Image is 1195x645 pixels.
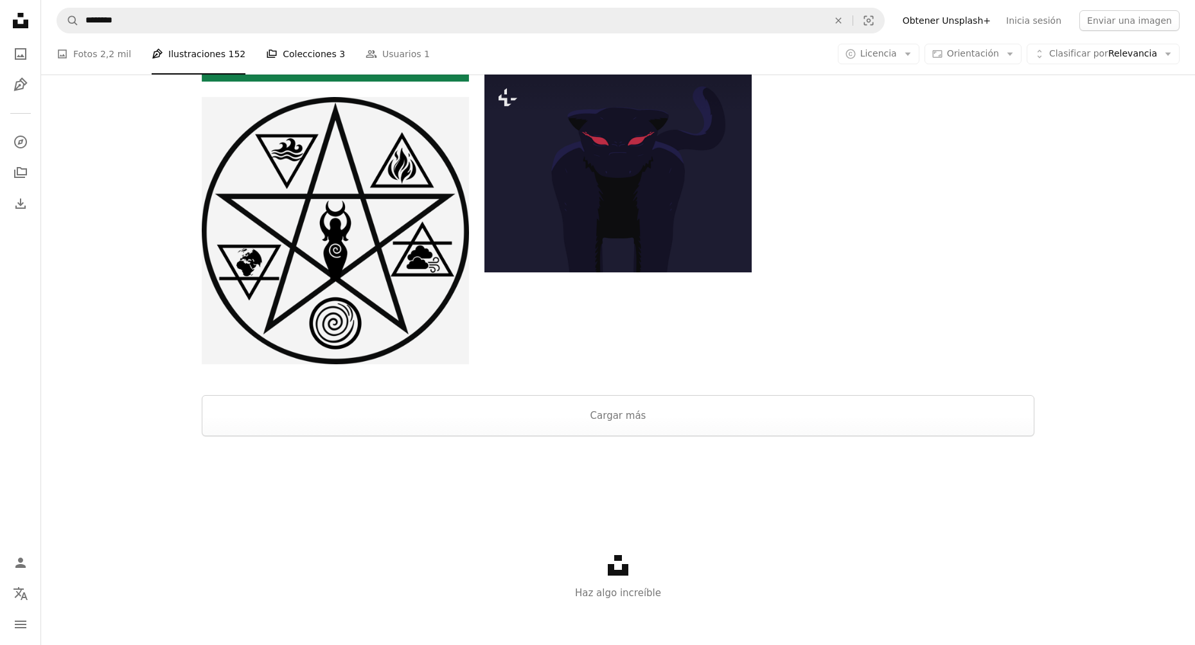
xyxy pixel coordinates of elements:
[1049,48,1157,60] span: Relevancia
[895,10,998,31] a: Obtener Unsplash+
[1079,10,1180,31] button: Enviar una imagen
[57,33,131,75] a: Fotos 2,2 mil
[8,612,33,637] button: Menú
[8,160,33,186] a: Colecciones
[339,47,345,61] span: 3
[838,44,919,64] button: Licencia
[202,97,469,364] img: Un pentagrama con elementos y una diosa.
[41,585,1195,601] p: Haz algo increíble
[8,41,33,67] a: Fotos
[100,47,131,61] span: 2,2 mil
[484,168,752,179] a: Un gato negro brilla con amenazantes ojos rojos.
[57,8,79,33] button: Buscar en Unsplash
[925,44,1022,64] button: Orientación
[366,33,430,75] a: Usuarios 1
[484,75,752,273] img: Un gato negro brilla con amenazantes ojos rojos.
[853,8,884,33] button: Búsqueda visual
[8,581,33,606] button: Idioma
[947,48,999,58] span: Orientación
[860,48,897,58] span: Licencia
[824,8,853,33] button: Borrar
[998,10,1069,31] a: Inicia sesión
[57,8,885,33] form: Encuentra imágenes en todo el sitio
[8,72,33,98] a: Ilustraciones
[8,550,33,576] a: Iniciar sesión / Registrarse
[424,47,430,61] span: 1
[8,191,33,216] a: Historial de descargas
[8,8,33,36] a: Inicio — Unsplash
[202,224,469,236] a: Un pentagrama con elementos y una diosa.
[1027,44,1180,64] button: Clasificar porRelevancia
[8,129,33,155] a: Explorar
[1049,48,1108,58] span: Clasificar por
[266,33,345,75] a: Colecciones 3
[202,395,1034,436] button: Cargar más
